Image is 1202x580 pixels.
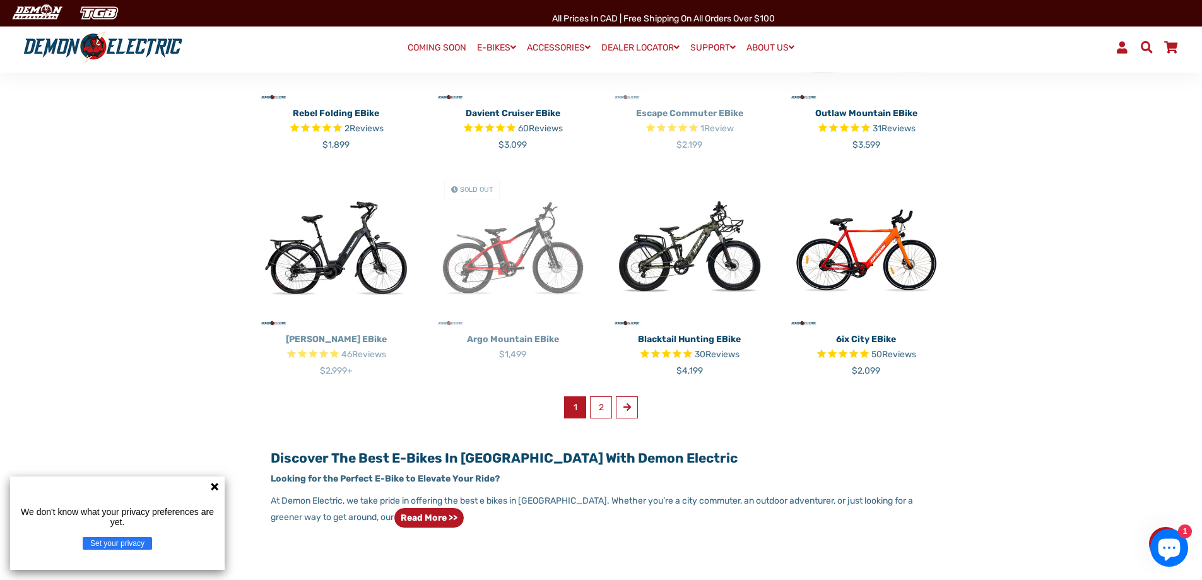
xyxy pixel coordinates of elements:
[852,139,880,150] span: $3,599
[705,349,739,360] span: Reviews
[529,123,563,134] span: Reviews
[434,328,592,361] a: Argo Mountain eBike $1,499
[686,38,740,57] a: SUPPORT
[401,512,457,523] strong: Read more >>
[498,139,527,150] span: $3,099
[787,348,945,362] span: Rated 4.8 out of 5 stars 50 reviews
[350,123,384,134] span: Reviews
[676,365,703,376] span: $4,199
[611,333,769,346] p: Blacktail Hunting eBike
[271,450,931,466] h2: Discover the Best E-Bikes in [GEOGRAPHIC_DATA] with Demon Electric
[257,102,415,151] a: Rebel Folding eBike Rated 5.0 out of 5 stars 2 reviews $1,899
[704,123,734,134] span: Review
[676,139,702,150] span: $2,199
[320,365,353,376] span: $2,999+
[257,122,415,136] span: Rated 5.0 out of 5 stars 2 reviews
[882,349,916,360] span: Reviews
[499,349,526,360] span: $1,499
[352,349,386,360] span: Reviews
[611,170,769,328] img: Blacktail Hunting eBike - Demon Electric
[787,328,945,377] a: 6ix City eBike Rated 4.8 out of 5 stars 50 reviews $2,099
[434,107,592,120] p: Davient Cruiser eBike
[552,13,775,24] span: All Prices in CAD | Free shipping on all orders over $100
[787,170,945,328] img: 6ix City eBike - Demon Electric
[597,38,684,57] a: DEALER LOCATOR
[852,365,880,376] span: $2,099
[787,102,945,151] a: Outlaw Mountain eBike Rated 4.8 out of 5 stars 31 reviews $3,599
[434,170,592,328] a: Argo Mountain eBike - Demon Electric Sold Out
[345,123,384,134] span: 2 reviews
[873,123,916,134] span: 31 reviews
[271,473,500,484] strong: Looking for the Perfect E-Bike to Elevate Your Ride?
[1146,529,1192,570] inbox-online-store-chat: Shopify online store chat
[73,3,125,23] img: TGB Canada
[271,494,931,528] p: At Demon Electric, we take pride in offering the best e bikes in [GEOGRAPHIC_DATA]. Whether you’r...
[611,107,769,120] p: Escape Commuter eBike
[460,186,493,194] span: Sold Out
[611,328,769,377] a: Blacktail Hunting eBike Rated 4.7 out of 5 stars 30 reviews $4,199
[787,333,945,346] p: 6ix City eBike
[15,507,220,527] p: We don't know what your privacy preferences are yet.
[257,328,415,377] a: [PERSON_NAME] eBike Rated 4.6 out of 5 stars 46 reviews $2,999+
[611,102,769,151] a: Escape Commuter eBike Rated 5.0 out of 5 stars 1 reviews $2,199
[473,38,521,57] a: E-BIKES
[257,170,415,328] img: Tronio Commuter eBike - Demon Electric
[341,349,386,360] span: 46 reviews
[611,122,769,136] span: Rated 5.0 out of 5 stars 1 reviews
[590,396,612,418] a: 2
[881,123,916,134] span: Reviews
[322,139,350,150] span: $1,899
[700,123,734,134] span: 1 reviews
[83,537,152,550] button: Set your privacy
[871,349,916,360] span: 50 reviews
[257,348,415,362] span: Rated 4.6 out of 5 stars 46 reviews
[434,170,592,328] img: Argo Mountain eBike - Demon Electric
[742,38,799,57] a: ABOUT US
[403,39,471,57] a: COMING SOON
[434,102,592,151] a: Davient Cruiser eBike Rated 4.8 out of 5 stars 60 reviews $3,099
[564,396,586,418] span: 1
[434,122,592,136] span: Rated 4.8 out of 5 stars 60 reviews
[787,107,945,120] p: Outlaw Mountain eBike
[787,122,945,136] span: Rated 4.8 out of 5 stars 31 reviews
[518,123,563,134] span: 60 reviews
[695,349,739,360] span: 30 reviews
[434,333,592,346] p: Argo Mountain eBike
[257,107,415,120] p: Rebel Folding eBike
[611,348,769,362] span: Rated 4.7 out of 5 stars 30 reviews
[257,333,415,346] p: [PERSON_NAME] eBike
[6,3,67,23] img: Demon Electric
[522,38,595,57] a: ACCESSORIES
[19,31,187,64] img: Demon Electric logo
